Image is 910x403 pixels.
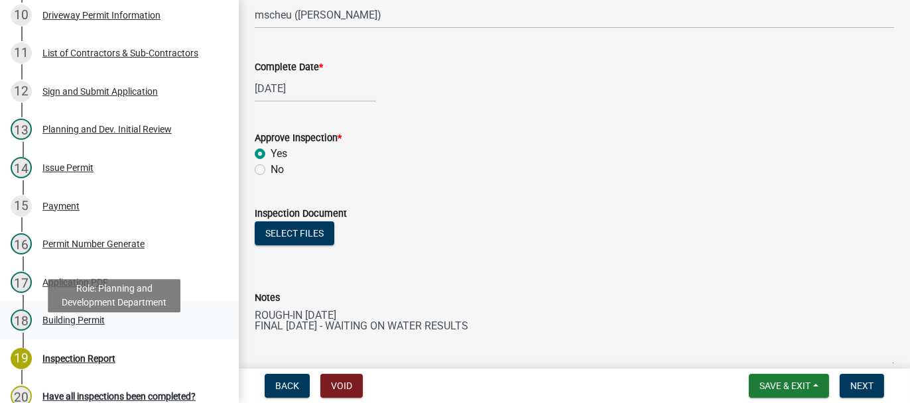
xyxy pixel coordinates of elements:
div: 17 [11,272,32,293]
span: Next [850,380,874,391]
label: Inspection Document [255,209,347,219]
div: Role: Planning and Development Department [48,279,180,312]
div: 15 [11,196,32,217]
label: Approve Inspection [255,134,342,143]
div: Permit Number Generate [42,239,145,249]
div: Issue Permit [42,163,94,172]
div: 12 [11,81,32,102]
span: Back [275,380,299,391]
label: Yes [271,146,287,162]
button: Void [320,374,363,398]
div: Application PDF [42,278,108,287]
div: Inspection Report [42,354,115,363]
label: Notes [255,294,280,303]
button: Next [840,374,884,398]
div: 10 [11,5,32,26]
div: 11 [11,42,32,64]
div: 16 [11,233,32,255]
button: Save & Exit [749,374,829,398]
div: Payment [42,201,80,211]
div: Driveway Permit Information [42,11,161,20]
span: Save & Exit [759,380,811,391]
div: 13 [11,119,32,140]
div: 18 [11,310,32,331]
input: mm/dd/yyyy [255,75,376,102]
button: Back [265,374,310,398]
div: Planning and Dev. Initial Review [42,125,172,134]
label: No [271,162,284,178]
label: Complete Date [255,63,323,72]
div: 19 [11,348,32,369]
div: 14 [11,157,32,178]
div: Building Permit [42,316,105,325]
button: Select files [255,221,334,245]
div: Sign and Submit Application [42,87,158,96]
div: List of Contractors & Sub-Contractors [42,48,198,58]
div: Have all inspections been completed? [42,392,196,401]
